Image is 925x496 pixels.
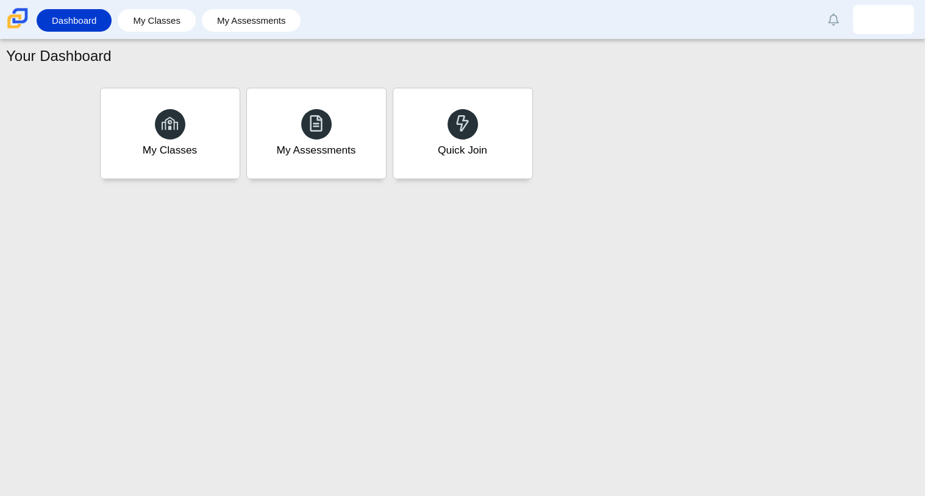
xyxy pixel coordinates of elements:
[6,46,112,66] h1: Your Dashboard
[124,9,190,32] a: My Classes
[208,9,295,32] a: My Assessments
[143,143,198,158] div: My Classes
[43,9,105,32] a: Dashboard
[5,5,30,31] img: Carmen School of Science & Technology
[393,88,533,179] a: Quick Join
[438,143,487,158] div: Quick Join
[100,88,240,179] a: My Classes
[277,143,356,158] div: My Assessments
[853,5,914,34] a: edwin.malagonvaneg.7kAGJu
[246,88,387,179] a: My Assessments
[5,23,30,33] a: Carmen School of Science & Technology
[820,6,847,33] a: Alerts
[874,10,893,29] img: edwin.malagonvaneg.7kAGJu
